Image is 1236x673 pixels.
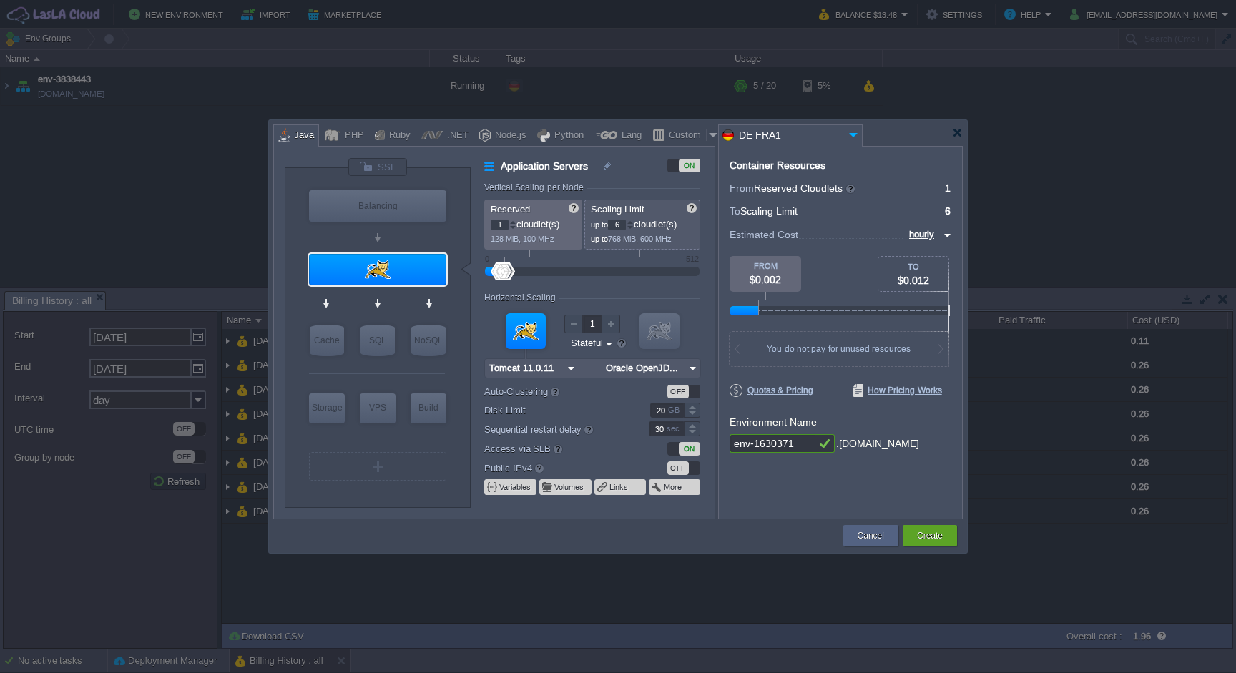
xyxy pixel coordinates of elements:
[664,125,706,147] div: Custom
[484,441,629,456] label: Access via SLB
[679,442,700,456] div: ON
[309,452,446,481] div: Create New Layer
[309,190,446,222] div: Load Balancer
[730,205,740,217] span: To
[411,325,446,356] div: NoSQL
[491,125,526,147] div: Node.js
[360,325,395,356] div: SQL
[491,235,554,243] span: 128 MiB, 100 MHz
[484,460,629,476] label: Public IPv4
[740,205,798,217] span: Scaling Limit
[491,204,530,215] span: Reserved
[309,254,446,285] div: Application Servers
[385,125,411,147] div: Ruby
[730,227,798,242] span: Estimated Cost
[730,262,801,270] div: FROM
[309,393,345,423] div: Storage Containers
[667,461,689,475] div: OFF
[730,182,754,194] span: From
[686,255,699,263] div: 512
[945,182,951,194] span: 1
[591,235,608,243] span: up to
[484,293,559,303] div: Horizontal Scaling
[754,182,856,194] span: Reserved Cloudlets
[411,393,446,423] div: Build Node
[491,215,577,230] p: cloudlet(s)
[485,255,489,263] div: 0
[484,403,629,418] label: Disk Limit
[730,416,817,428] label: Environment Name
[554,481,585,493] button: Volumes
[310,325,344,356] div: Cache
[411,325,446,356] div: NoSQL Databases
[411,393,446,422] div: Build
[750,274,781,285] span: $0.002
[484,421,629,437] label: Sequential restart delay
[945,205,951,217] span: 6
[917,529,943,543] button: Create
[898,275,929,286] span: $0.012
[608,235,672,243] span: 768 MiB, 600 MHz
[360,393,396,423] div: Elastic VPS
[360,393,396,422] div: VPS
[667,385,689,398] div: OFF
[360,325,395,356] div: SQL Databases
[591,220,608,229] span: up to
[617,125,642,147] div: Lang
[484,182,587,192] div: Vertical Scaling per Node
[730,384,813,397] span: Quotas & Pricing
[550,125,584,147] div: Python
[591,215,695,230] p: cloudlet(s)
[836,434,919,453] div: .[DOMAIN_NAME]
[340,125,364,147] div: PHP
[730,160,825,171] div: Container Resources
[668,403,682,417] div: GB
[443,125,469,147] div: .NET
[664,481,683,493] button: More
[591,204,644,215] span: Scaling Limit
[309,393,345,422] div: Storage
[309,190,446,222] div: Balancing
[858,529,884,543] button: Cancel
[878,262,948,271] div: TO
[484,383,629,399] label: Auto-Clustering
[667,422,682,436] div: sec
[609,481,629,493] button: Links
[853,384,942,397] span: How Pricing Works
[290,125,314,147] div: Java
[679,159,700,172] div: ON
[499,481,532,493] button: Variables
